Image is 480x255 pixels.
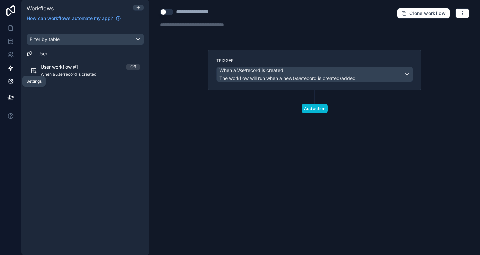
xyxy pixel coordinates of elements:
[26,79,42,84] div: Settings
[216,67,413,82] button: When aUserrecord is createdThe workflow will run when a newUserrecord is created/added
[27,15,113,22] span: How can workflows automate my app?
[409,10,446,16] span: Clone workflow
[27,5,54,12] span: Workflows
[292,75,302,81] em: User
[397,8,450,19] button: Clone workflow
[216,58,413,63] label: Trigger
[219,75,356,81] span: The workflow will run when a new record is created/added
[236,67,246,73] em: User
[219,67,283,74] span: When a record is created
[24,15,124,22] a: How can workflows automate my app?
[302,104,328,113] button: Add action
